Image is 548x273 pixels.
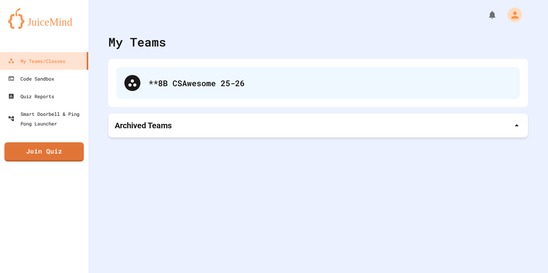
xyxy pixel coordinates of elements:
div: Smart Doorbell & Ping Pong Launcher [8,109,85,128]
div: My Notifications [473,8,499,22]
div: My Teams [108,33,166,51]
div: My Teams/Classes [8,56,65,66]
div: **8B CSAwesome 25-26 [116,67,520,99]
img: logo-orange.svg [8,8,80,29]
div: My Account [499,6,524,24]
div: **8B CSAwesome 25-26 [148,77,512,89]
a: Join Quiz [4,142,84,162]
div: Code Sandbox [8,74,54,83]
div: Quiz Reports [8,91,54,101]
p: Archived Teams [115,120,172,131]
